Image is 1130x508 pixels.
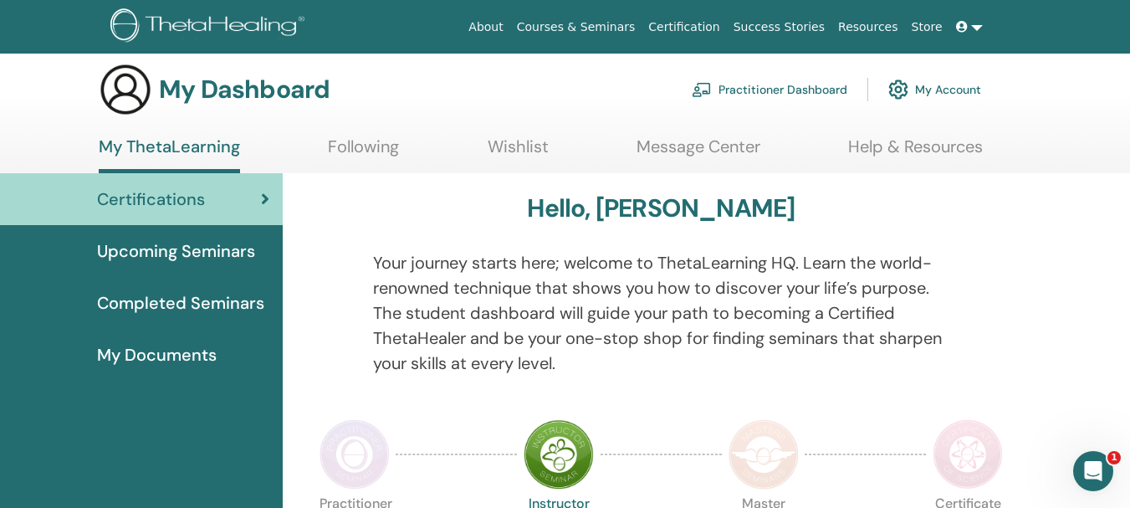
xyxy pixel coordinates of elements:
span: Completed Seminars [97,290,264,316]
a: About [462,12,509,43]
img: logo.png [110,8,310,46]
a: Success Stories [727,12,831,43]
a: My ThetaLearning [99,136,240,173]
a: Following [328,136,399,169]
span: My Documents [97,342,217,367]
a: Resources [831,12,905,43]
img: Instructor [524,419,594,490]
a: My Account [888,71,981,108]
a: Help & Resources [848,136,983,169]
a: Message Center [637,136,760,169]
a: Wishlist [488,136,549,169]
img: Practitioner [320,419,390,490]
img: chalkboard-teacher.svg [692,82,712,97]
a: Practitioner Dashboard [692,71,847,108]
img: Master [729,419,799,490]
a: Store [905,12,949,43]
span: 1 [1107,451,1121,464]
h3: My Dashboard [159,74,330,105]
img: Certificate of Science [933,419,1003,490]
p: Your journey starts here; welcome to ThetaLearning HQ. Learn the world-renowned technique that sh... [373,250,949,376]
span: Upcoming Seminars [97,239,255,264]
span: Certifications [97,187,205,212]
iframe: Intercom live chat [1073,451,1113,491]
img: generic-user-icon.jpg [99,63,152,116]
h3: Hello, [PERSON_NAME] [527,193,795,223]
img: cog.svg [888,75,908,104]
a: Certification [642,12,726,43]
a: Courses & Seminars [510,12,642,43]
